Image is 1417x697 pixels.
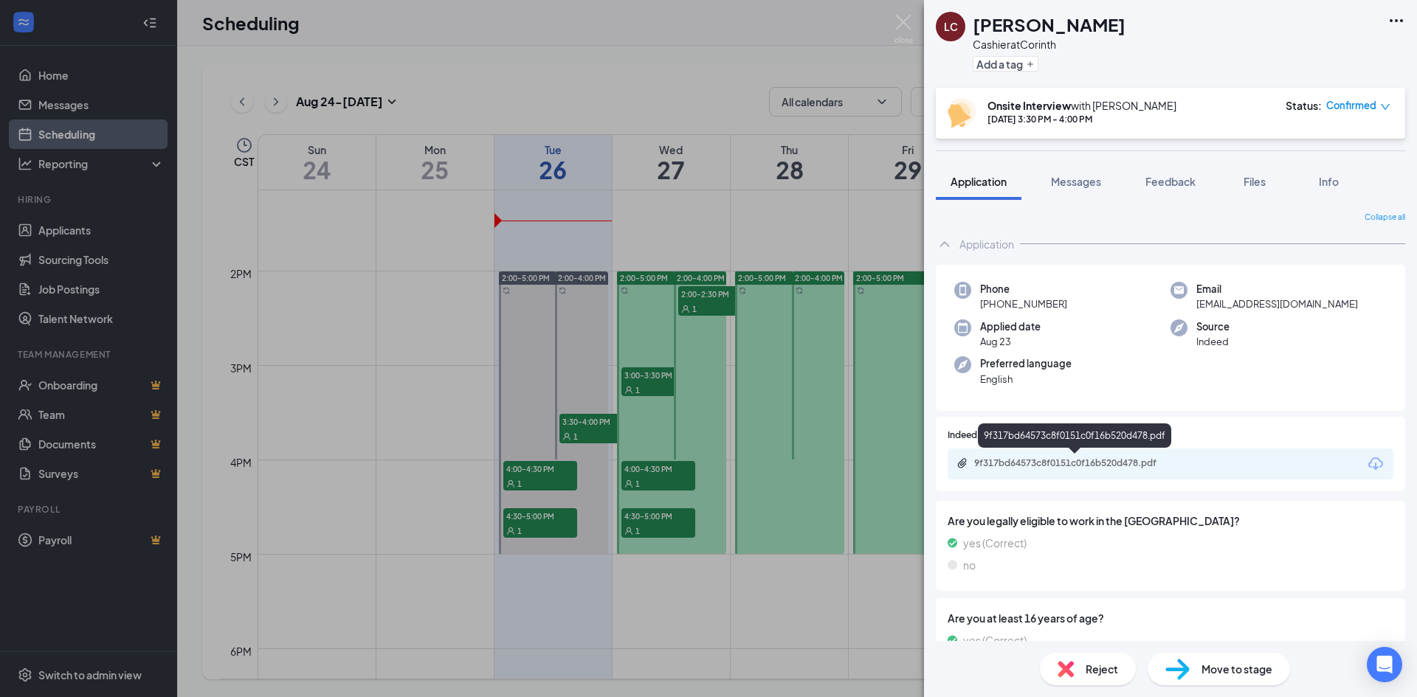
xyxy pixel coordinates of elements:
[978,423,1171,448] div: 9f317bd64573c8f0151c0f16b520d478.pdf
[956,457,968,469] svg: Paperclip
[980,334,1041,349] span: Aug 23
[1051,175,1101,188] span: Messages
[1319,175,1339,188] span: Info
[1196,282,1358,297] span: Email
[1196,297,1358,311] span: [EMAIL_ADDRESS][DOMAIN_NAME]
[963,632,1027,648] span: yes (Correct)
[980,356,1072,371] span: Preferred language
[980,372,1072,386] span: English
[959,237,1014,252] div: Application
[987,113,1176,125] div: [DATE] 3:30 PM - 4:00 PM
[973,37,1125,52] div: Cashier at Corinth
[948,429,1013,443] span: Indeed Resume
[944,19,958,34] div: LC
[1286,98,1322,113] div: Status :
[963,557,976,573] span: no
[1201,661,1272,677] span: Move to stage
[987,98,1176,113] div: with [PERSON_NAME]
[1026,60,1035,69] svg: Plus
[980,297,1067,311] span: [PHONE_NUMBER]
[1086,661,1118,677] span: Reject
[956,457,1196,471] a: Paperclip9f317bd64573c8f0151c0f16b520d478.pdf
[1367,647,1402,682] div: Open Intercom Messenger
[948,610,1393,626] span: Are you at least 16 years of age?
[1326,98,1376,113] span: Confirmed
[1367,455,1385,473] svg: Download
[948,513,1393,529] span: Are you legally eligible to work in the [GEOGRAPHIC_DATA]?
[974,457,1181,469] div: 9f317bd64573c8f0151c0f16b520d478.pdf
[1380,102,1390,112] span: down
[1244,175,1266,188] span: Files
[980,282,1067,297] span: Phone
[1145,175,1196,188] span: Feedback
[1196,319,1230,334] span: Source
[987,99,1071,112] b: Onsite Interview
[1387,12,1405,30] svg: Ellipses
[963,535,1027,551] span: yes (Correct)
[951,175,1007,188] span: Application
[1365,212,1405,223] span: Collapse all
[973,12,1125,37] h1: [PERSON_NAME]
[1196,334,1230,349] span: Indeed
[936,235,954,253] svg: ChevronUp
[973,56,1038,72] button: PlusAdd a tag
[980,319,1041,334] span: Applied date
